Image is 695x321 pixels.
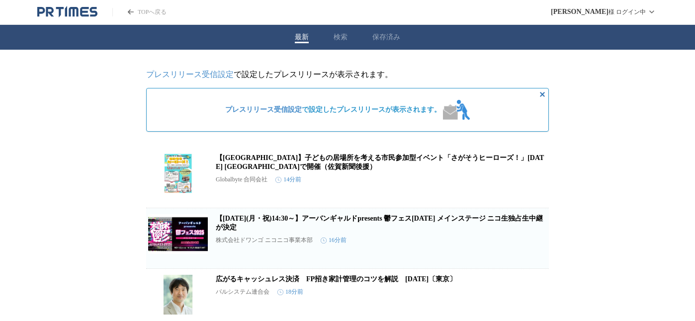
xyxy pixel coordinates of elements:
img: 【9月15日(月・祝)14:30～】アーバンギャルドpresents 鬱フェス2025 メインステージ ニコ生独占生中継が決定 [148,214,208,254]
p: パルシステム連合会 [216,288,269,296]
a: 広がるキャッシュレス決済 FP招き家計管理のコツを解説 [DATE]〔東京〕 [216,275,456,283]
a: プレスリリース受信設定 [225,106,302,113]
img: 【佐賀県】子どもの居場所を考える市民参加型イベント「さがそうヒーローズ！」9月21日 厳木で開催（佐賀新聞後援） [148,154,208,193]
button: 保存済み [372,33,400,42]
time: 14分前 [275,175,301,184]
a: PR TIMESのトップページはこちら [37,6,97,18]
time: 16分前 [321,236,347,244]
span: で設定したプレスリリースが表示されます。 [225,105,441,114]
button: 最新 [295,33,309,42]
p: Globalbyte 合同会社 [216,175,267,184]
button: 検索 [334,33,347,42]
a: 【[GEOGRAPHIC_DATA]】子どもの居場所を考える市民参加型イベント「さがそうヒーローズ！」[DATE] [GEOGRAPHIC_DATA]で開催（佐賀新聞後援） [216,154,544,170]
a: 【[DATE](月・祝)14:30～】アーバンギャルドpresents 鬱フェス[DATE] メインステージ ニコ生独占生中継が決定 [216,215,543,231]
p: 株式会社ドワンゴ ニコニコ事業本部 [216,236,313,244]
p: で設定したプレスリリースが表示されます。 [146,70,549,80]
time: 18分前 [277,288,303,296]
img: 広がるキャッシュレス決済 FP招き家計管理のコツを解説 9月29日（月）〔東京〕 [148,275,208,315]
button: 非表示にする [536,88,548,100]
span: [PERSON_NAME] [551,8,608,16]
a: プレスリリース受信設定 [146,70,234,79]
a: PR TIMESのトップページはこちら [112,8,167,16]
